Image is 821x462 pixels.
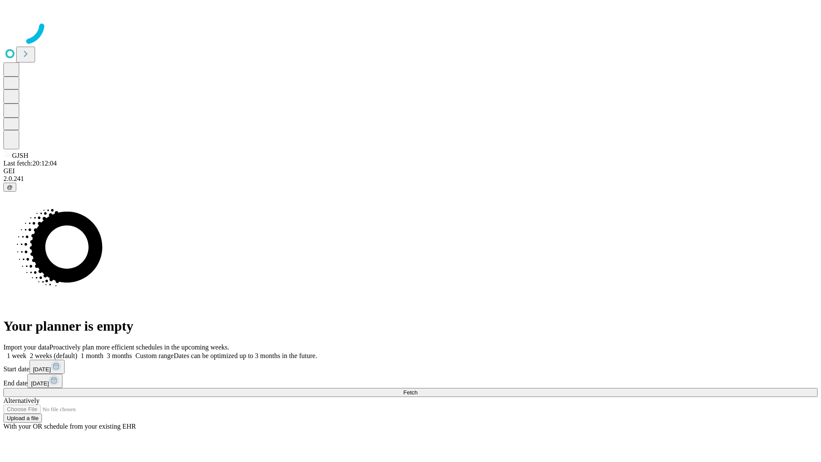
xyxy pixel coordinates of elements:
[3,374,818,388] div: End date
[3,318,818,334] h1: Your planner is empty
[30,360,65,374] button: [DATE]
[81,352,103,359] span: 1 month
[3,160,57,167] span: Last fetch: 20:12:04
[136,352,174,359] span: Custom range
[3,360,818,374] div: Start date
[30,352,77,359] span: 2 weeks (default)
[174,352,317,359] span: Dates can be optimized up to 3 months in the future.
[3,344,50,351] span: Import your data
[50,344,229,351] span: Proactively plan more efficient schedules in the upcoming weeks.
[7,184,13,190] span: @
[3,167,818,175] div: GEI
[3,397,39,404] span: Alternatively
[27,374,62,388] button: [DATE]
[33,366,51,373] span: [DATE]
[12,152,28,159] span: GJSH
[107,352,132,359] span: 3 months
[3,423,136,430] span: With your OR schedule from your existing EHR
[3,183,16,192] button: @
[7,352,27,359] span: 1 week
[3,175,818,183] div: 2.0.241
[31,380,49,387] span: [DATE]
[3,388,818,397] button: Fetch
[403,389,417,396] span: Fetch
[3,414,42,423] button: Upload a file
